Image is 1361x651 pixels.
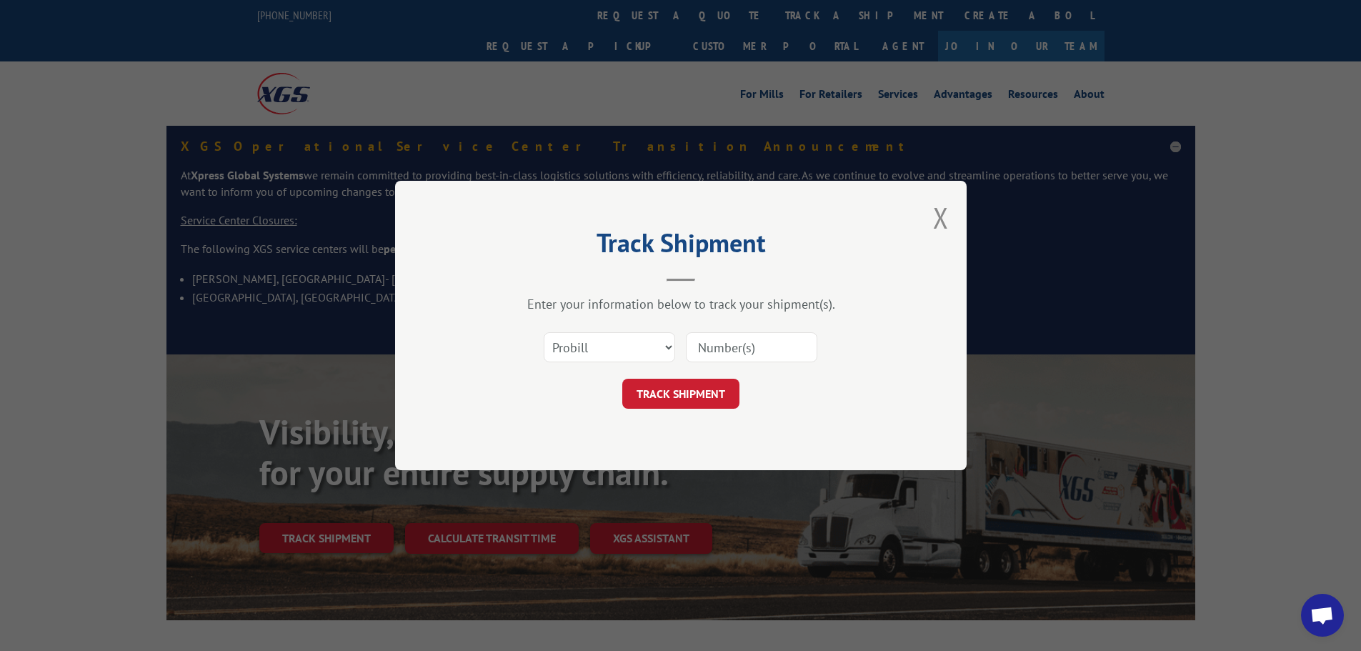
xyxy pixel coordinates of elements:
h2: Track Shipment [467,233,895,260]
input: Number(s) [686,332,817,362]
a: Open chat [1301,594,1344,637]
button: TRACK SHIPMENT [622,379,739,409]
button: Close modal [933,199,949,237]
div: Enter your information below to track your shipment(s). [467,296,895,312]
